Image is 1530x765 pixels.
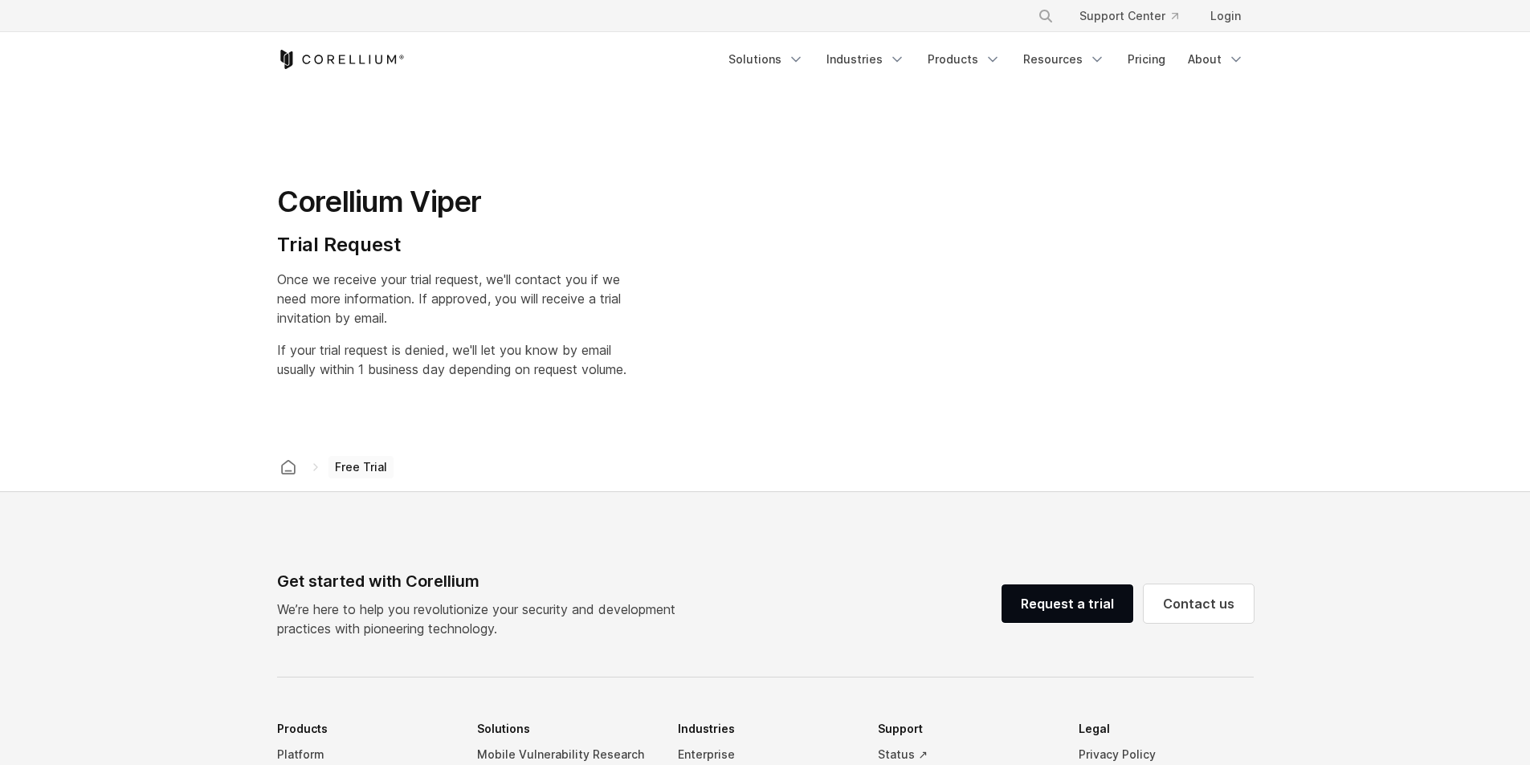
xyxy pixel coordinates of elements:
[1118,45,1175,74] a: Pricing
[1144,584,1254,623] a: Contact us
[1178,45,1254,74] a: About
[719,45,1254,74] div: Navigation Menu
[328,456,394,478] span: Free Trial
[277,342,626,377] span: If your trial request is denied, we'll let you know by email usually within 1 business day depend...
[1197,2,1254,31] a: Login
[277,271,621,326] span: Once we receive your trial request, we'll contact you if we need more information. If approved, y...
[1018,2,1254,31] div: Navigation Menu
[1002,584,1133,623] a: Request a trial
[277,50,405,69] a: Corellium Home
[817,45,915,74] a: Industries
[277,233,626,257] h4: Trial Request
[1031,2,1060,31] button: Search
[274,456,303,478] a: Corellium home
[277,184,626,220] h1: Corellium Viper
[1067,2,1191,31] a: Support Center
[1014,45,1115,74] a: Resources
[277,600,688,638] p: We’re here to help you revolutionize your security and development practices with pioneering tech...
[719,45,814,74] a: Solutions
[277,569,688,593] div: Get started with Corellium
[918,45,1010,74] a: Products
